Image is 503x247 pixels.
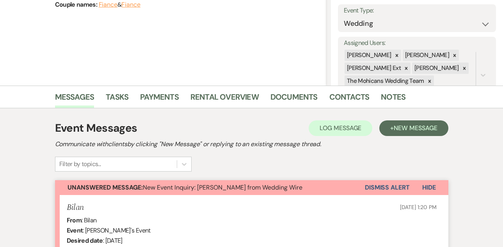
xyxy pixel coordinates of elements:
span: Log Message [320,124,361,132]
h1: Event Messages [55,120,137,136]
a: Documents [270,91,318,108]
strong: Unanswered Message: [68,183,143,192]
span: [DATE] 1:20 PM [400,204,436,211]
a: Messages [55,91,94,108]
span: New Event Inquiry: [PERSON_NAME] from Wedding Wire [68,183,302,192]
h2: Communicate with clients by clicking "New Message" or replying to an existing message thread. [55,140,448,149]
div: The Mohicans Wedding Team [345,75,425,87]
a: Tasks [106,91,128,108]
button: Dismiss Alert [365,180,410,195]
button: Fiance [99,2,118,8]
button: +New Message [379,120,448,136]
div: [PERSON_NAME] [345,50,393,61]
a: Notes [381,91,405,108]
b: Event [67,226,83,234]
button: Fiance [121,2,140,8]
span: & [99,1,140,9]
b: Desired date [67,236,103,245]
span: Hide [422,183,436,192]
b: From [67,216,82,224]
a: Rental Overview [190,91,259,108]
label: Event Type: [344,5,490,16]
button: Unanswered Message:New Event Inquiry: [PERSON_NAME] from Wedding Wire [55,180,365,195]
div: Filter by topics... [59,159,101,169]
a: Payments [140,91,179,108]
div: [PERSON_NAME] [412,63,460,74]
label: Assigned Users: [344,38,490,49]
a: Contacts [329,91,370,108]
div: [PERSON_NAME] Ext [345,63,402,74]
h5: Bilan [67,203,84,213]
button: Log Message [309,120,372,136]
span: Couple names: [55,0,99,9]
div: [PERSON_NAME] [403,50,451,61]
button: Hide [410,180,448,195]
span: New Message [394,124,437,132]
